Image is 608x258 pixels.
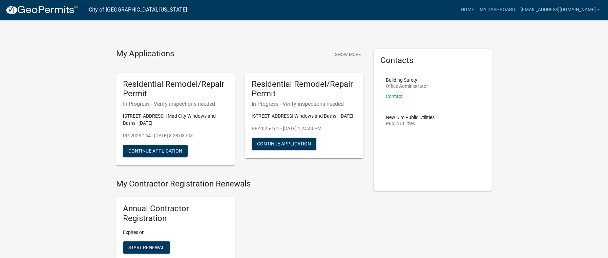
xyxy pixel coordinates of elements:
h5: Residential Remodel/Repair Permit [123,79,228,99]
p: [STREET_ADDRESS] | Mad City Windows and Baths | [DATE] [123,113,228,127]
a: Contact [386,94,403,99]
p: Office Administrator [386,84,428,88]
h6: In Progress - Verify inspections needed [123,101,228,107]
p: RR-2025-164 - [DATE] 8:28:03 PM [123,132,228,139]
p: [STREET_ADDRESS] Windows and Baths | [DATE] [252,113,357,120]
p: Building Safety [386,78,428,82]
p: Expires on [123,229,228,236]
a: My Dashboard [477,3,518,16]
h5: Annual Contractor Registration [123,204,228,223]
p: RR-2025-161 - [DATE] 1:24:49 PM [252,125,357,132]
h4: My Applications [116,49,174,59]
p: Public Utilities [386,121,435,126]
button: Continue Application [123,145,188,157]
a: [EMAIL_ADDRESS][DOMAIN_NAME] [518,3,603,16]
a: Home [458,3,477,16]
h5: Residential Remodel/Repair Permit [252,79,357,99]
button: Start Renewal [123,241,170,254]
button: Show More [332,49,363,60]
h6: In Progress - Verify inspections needed [252,101,357,107]
button: Continue Application [252,138,316,150]
span: Start Renewal [128,244,165,250]
h5: Contacts [380,56,485,65]
a: City of [GEOGRAPHIC_DATA], [US_STATE] [89,4,187,16]
p: New Ulm Public Utilities [386,115,435,120]
h4: My Contractor Registration Renewals [116,179,363,189]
